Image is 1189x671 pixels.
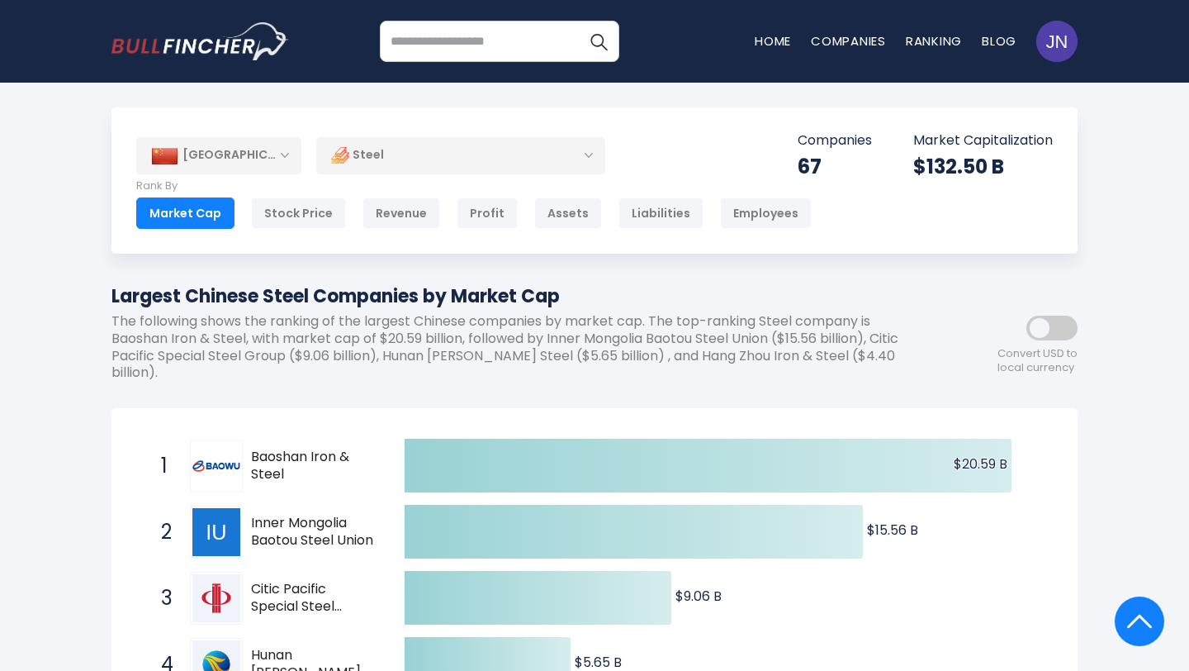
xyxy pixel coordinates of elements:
[534,197,602,229] div: Assets
[136,197,234,229] div: Market Cap
[578,21,619,62] button: Search
[153,584,169,612] span: 3
[906,32,962,50] a: Ranking
[913,132,1053,150] p: Market Capitalization
[111,22,289,60] img: bullfincher logo
[251,515,376,550] span: Inner Mongolia Baotou Steel Union
[111,313,929,382] p: The following shows the ranking of the largest Chinese companies by market cap. The top-ranking S...
[457,197,518,229] div: Profit
[192,460,240,472] img: Baoshan Iron & Steel
[136,137,301,174] div: [GEOGRAPHIC_DATA]
[997,347,1078,375] span: Convert USD to local currency
[136,179,812,193] p: Rank By
[251,449,376,483] span: Baoshan Iron & Steel
[867,521,918,540] text: $15.56 B
[153,452,169,480] span: 1
[316,136,605,174] div: Steel
[755,32,791,50] a: Home
[192,508,240,556] img: Inner Mongolia Baotou Steel Union
[811,32,886,50] a: Companies
[362,197,440,229] div: Revenue
[954,454,1007,474] text: $20.59 B
[913,154,1053,179] div: $132.50 B
[111,283,929,310] h1: Largest Chinese Steel Companies by Market Cap
[618,197,703,229] div: Liabilities
[251,581,376,616] span: Citic Pacific Special Steel Group
[675,587,722,606] text: $9.06 B
[111,22,289,60] a: Go to homepage
[251,197,346,229] div: Stock Price
[720,197,812,229] div: Employees
[798,154,872,179] div: 67
[153,518,169,546] span: 2
[192,574,240,622] img: Citic Pacific Special Steel Group
[982,32,1016,50] a: Blog
[798,132,872,150] p: Companies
